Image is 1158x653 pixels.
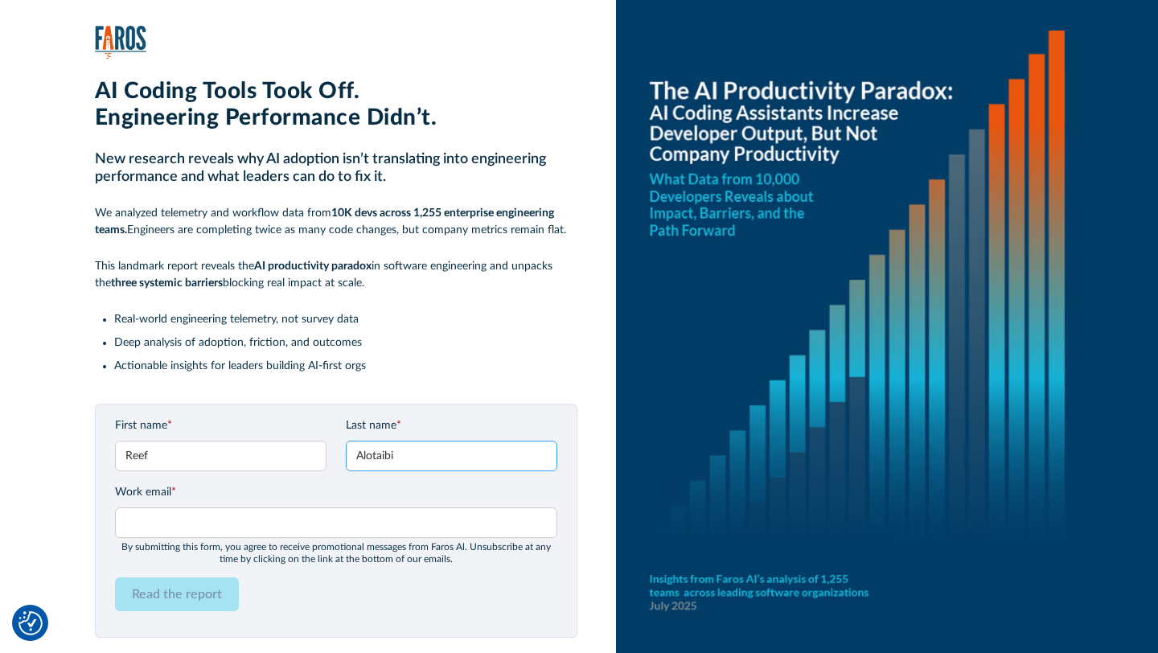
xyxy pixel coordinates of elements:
li: Actionable insights for leaders building AI-first orgs [114,358,577,375]
div: By submitting this form, you agree to receive promotional messages from Faros Al. Unsubscribe at ... [115,541,557,565]
h1: Engineering Performance Didn’t. [95,105,577,132]
p: This landmark report reveals the in software engineering and unpacks the blocking real impact at ... [95,258,577,292]
li: Deep analysis of adoption, friction, and outcomes [114,335,577,351]
img: Revisit consent button [18,611,43,635]
strong: three systemic barriers [111,277,223,289]
h1: AI Coding Tools Took Off. [95,78,577,105]
p: We analyzed telemetry and workflow data from Engineers are completing twice as many code changes,... [95,205,577,239]
strong: AI productivity paradox [254,261,372,272]
button: Cookie Settings [18,611,43,635]
label: Work email [115,484,557,501]
form: Email Form [115,417,557,624]
h2: New research reveals why AI adoption isn’t translating into engineering performance and what lead... [95,151,577,186]
img: Faros Logo [95,26,146,59]
label: Last name [346,417,557,434]
label: First name [115,417,326,434]
input: Read the report [115,577,239,611]
strong: 10K devs across 1,255 enterprise engineering teams. [95,207,554,236]
li: Real-world engineering telemetry, not survey data [114,311,577,328]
